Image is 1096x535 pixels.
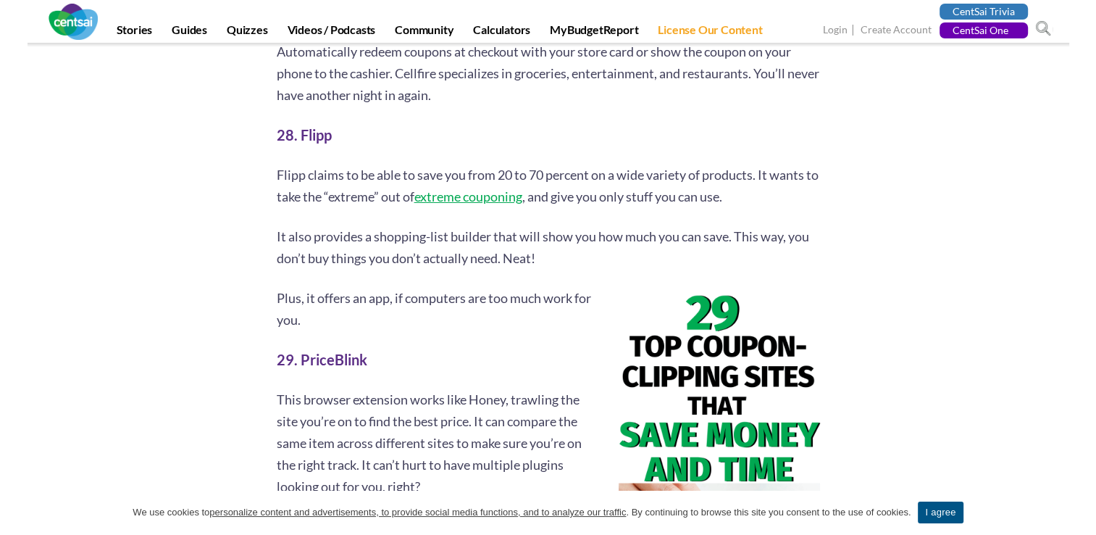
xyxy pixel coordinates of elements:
[277,164,820,207] p: Flipp claims to be able to save you from 20 to 70 percent on a wide variety of products. It wants...
[108,22,162,43] a: Stories
[209,507,626,518] u: personalize content and advertisements, to provide social media functions, and to analyze our tra...
[940,22,1028,38] a: CentSai One
[386,22,462,43] a: Community
[918,502,963,523] a: I agree
[277,225,820,269] p: It also provides a shopping-list builder that will show you how much you can save. This way, you ...
[823,23,848,38] a: Login
[940,4,1028,20] a: CentSai Trivia
[1071,505,1085,520] a: I agree
[414,188,522,204] a: extreme couponing
[464,22,539,43] a: Calculators
[277,389,820,497] p: This browser extension works like Honey, trawling the site you’re on to find the best price. It c...
[279,22,385,43] a: Videos / Podcasts
[218,22,277,43] a: Quizzes
[49,4,98,40] img: CentSai
[277,351,367,368] strong: 29. PriceBlink
[277,287,820,331] p: Plus, it offers an app, if computers are too much work for you.
[861,23,932,38] a: Create Account
[277,41,820,106] p: Automatically redeem coupons at checkout with your store card or show the coupon on your phone to...
[277,126,332,144] strong: 28. Flipp
[850,22,858,38] span: |
[133,505,911,520] span: We use cookies to . By continuing to browse this site you consent to the use of cookies.
[541,22,647,43] a: MyBudgetReport
[163,22,216,43] a: Guides
[649,22,771,43] a: License Our Content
